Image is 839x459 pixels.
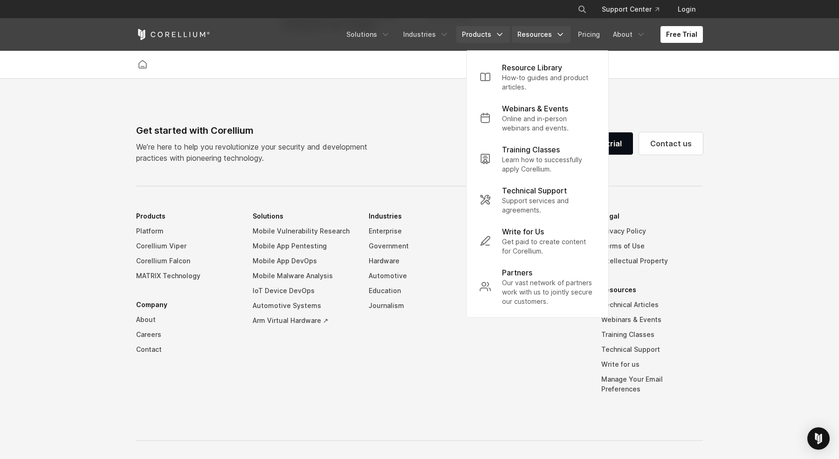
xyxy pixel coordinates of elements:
p: Learn how to successfully apply Corellium. [502,155,595,174]
p: Resource Library [502,62,562,73]
a: Technical Articles [601,297,703,312]
a: About [607,26,651,43]
a: Login [670,1,703,18]
a: Technical Support [601,342,703,357]
a: Hardware [369,253,470,268]
a: Write for Us Get paid to create content for Corellium. [472,220,603,261]
a: Platform [136,224,238,239]
a: Pricing [572,26,605,43]
a: Free Trial [660,26,703,43]
a: MATRIX Technology [136,268,238,283]
a: Products [456,26,510,43]
a: Resources [512,26,571,43]
a: Resource Library How-to guides and product articles. [472,56,603,97]
a: Enterprise [369,224,470,239]
a: Corellium Falcon [136,253,238,268]
a: Corellium home [134,58,151,71]
a: Technical Support Support services and agreements. [472,179,603,220]
div: Navigation Menu [341,26,703,43]
a: Training Classes Learn how to successfully apply Corellium. [472,138,603,179]
a: Mobile Malware Analysis [253,268,354,283]
div: Navigation Menu [566,1,703,18]
a: Partners Our vast network of partners work with us to jointly secure our customers. [472,261,603,312]
div: Open Intercom Messenger [807,427,830,450]
a: Contact us [639,132,703,155]
a: Journalism [369,298,470,313]
a: Manage Your Email Preferences [601,372,703,397]
a: Support Center [594,1,667,18]
p: Online and in-person webinars and events. [502,114,595,133]
a: Webinars & Events Online and in-person webinars and events. [472,97,603,138]
a: Mobile Vulnerability Research [253,224,354,239]
p: Our vast network of partners work with us to jointly secure our customers. [502,278,595,306]
a: IoT Device DevOps [253,283,354,298]
p: How-to guides and product articles. [502,73,595,92]
p: Partners [502,267,532,278]
p: Get paid to create content for Corellium. [502,237,595,256]
a: Webinars & Events [601,312,703,327]
a: About [136,312,238,327]
a: Industries [398,26,454,43]
a: Careers [136,327,238,342]
a: Arm Virtual Hardware ↗ [253,313,354,328]
button: Search [574,1,591,18]
a: Privacy Policy [601,224,703,239]
a: Automotive Systems [253,298,354,313]
a: Intellectual Property [601,253,703,268]
p: Support services and agreements. [502,196,595,215]
a: Automotive [369,268,470,283]
a: Terms of Use [601,239,703,253]
a: Corellium Home [136,29,210,40]
div: Get started with Corellium [136,123,375,137]
a: Write for us [601,357,703,372]
a: Mobile App DevOps [253,253,354,268]
p: Write for Us [502,226,544,237]
p: We’re here to help you revolutionize your security and development practices with pioneering tech... [136,141,375,164]
a: Solutions [341,26,396,43]
a: Contact [136,342,238,357]
a: Government [369,239,470,253]
a: Mobile App Pentesting [253,239,354,253]
p: Technical Support [502,185,567,196]
a: Education [369,283,470,298]
a: Training Classes [601,327,703,342]
p: Training Classes [502,144,560,155]
a: Corellium Viper [136,239,238,253]
p: Webinars & Events [502,103,568,114]
div: Navigation Menu [136,209,703,411]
